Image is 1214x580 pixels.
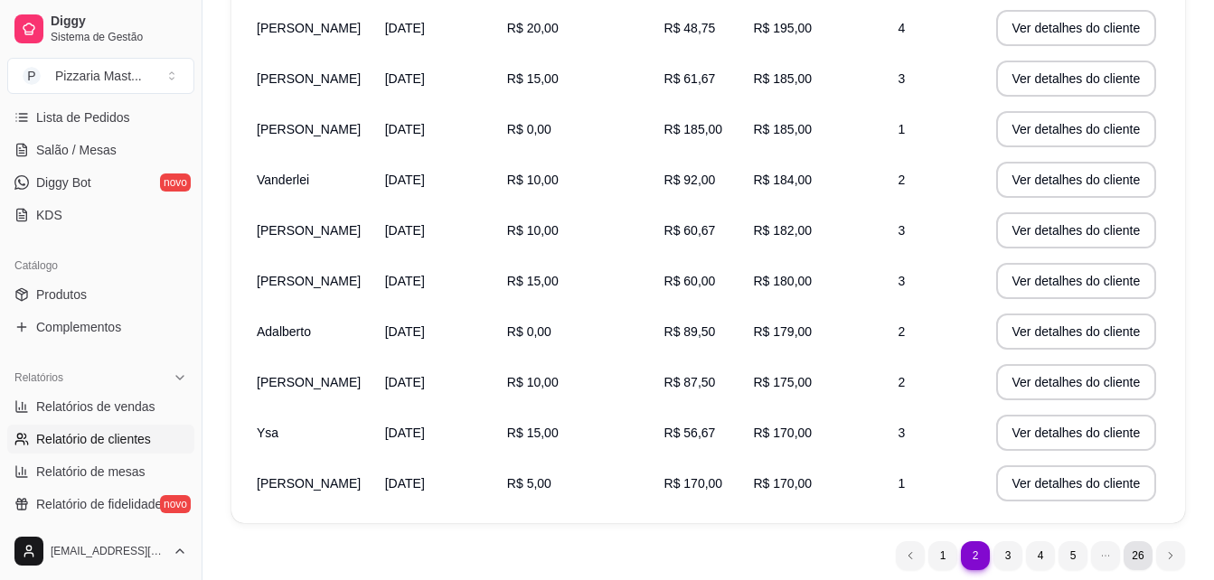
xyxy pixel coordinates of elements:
a: Relatório de mesas [7,457,194,486]
span: R$ 15,00 [507,71,559,86]
button: Ver detalhes do cliente [996,263,1157,299]
li: pagination item 4 [1026,541,1055,570]
button: Ver detalhes do cliente [996,313,1157,350]
a: DiggySistema de Gestão [7,7,194,51]
span: R$ 10,00 [507,375,559,389]
a: Produtos [7,280,194,309]
span: 3 [899,71,906,86]
span: R$ 195,00 [753,21,812,35]
span: [DATE] [385,122,425,136]
span: R$ 185,00 [753,71,812,86]
a: Lista de Pedidos [7,103,194,132]
span: R$ 10,00 [507,223,559,238]
li: dots element [1091,541,1120,570]
span: 1 [899,476,906,491]
span: 4 [899,21,906,35]
span: R$ 89,50 [664,324,716,339]
button: Select a team [7,58,194,94]
span: R$ 61,67 [664,71,716,86]
span: R$ 20,00 [507,21,559,35]
span: Diggy [51,14,187,30]
span: R$ 185,00 [753,122,812,136]
span: Relatório de clientes [36,430,151,448]
button: Ver detalhes do cliente [996,415,1157,451]
li: pagination item 2 active [961,541,990,570]
span: R$ 179,00 [753,324,812,339]
span: R$ 92,00 [664,173,716,187]
button: Ver detalhes do cliente [996,10,1157,46]
span: [PERSON_NAME] [257,274,361,288]
span: R$ 170,00 [664,476,723,491]
li: pagination item 5 [1059,541,1087,570]
button: [EMAIL_ADDRESS][DOMAIN_NAME] [7,529,194,573]
span: R$ 184,00 [753,173,812,187]
li: pagination item 26 [1124,541,1153,570]
span: Salão / Mesas [36,141,117,159]
span: R$ 60,67 [664,223,716,238]
span: Sistema de Gestão [51,30,187,44]
span: [DATE] [385,426,425,440]
span: R$ 87,50 [664,375,716,389]
button: Ver detalhes do cliente [996,212,1157,248]
span: R$ 5,00 [507,476,551,491]
a: KDS [7,201,194,229]
span: [DATE] [385,71,425,86]
span: [DATE] [385,375,425,389]
span: Adalberto [257,324,311,339]
span: [DATE] [385,173,425,187]
span: R$ 0,00 [507,122,551,136]
span: Relatório de mesas [36,463,146,481]
a: Relatórios de vendas [7,392,194,421]
a: Relatório de fidelidadenovo [7,490,194,519]
span: [PERSON_NAME] [257,223,361,238]
a: Complementos [7,313,194,341]
span: 2 [899,324,906,339]
span: [PERSON_NAME] [257,21,361,35]
nav: pagination navigation [887,532,1194,579]
span: Ysa [257,426,278,440]
span: R$ 15,00 [507,426,559,440]
span: 3 [899,426,906,440]
span: KDS [36,206,62,224]
span: R$ 180,00 [753,274,812,288]
div: Pizzaria Mast ... [55,67,142,85]
span: Produtos [36,285,87,304]
span: 1 [899,122,906,136]
span: R$ 60,00 [664,274,716,288]
li: next page button [1156,541,1185,570]
span: [DATE] [385,223,425,238]
span: [PERSON_NAME] [257,122,361,136]
span: 2 [899,375,906,389]
li: pagination item 1 [928,541,957,570]
span: R$ 185,00 [664,122,723,136]
span: 3 [899,274,906,288]
button: Ver detalhes do cliente [996,465,1157,501]
span: Lista de Pedidos [36,108,130,126]
span: Relatório de fidelidade [36,495,162,513]
span: 2 [899,173,906,187]
span: Complementos [36,318,121,336]
span: Vanderlei [257,173,309,187]
span: R$ 0,00 [507,324,551,339]
button: Ver detalhes do cliente [996,162,1157,198]
a: Relatório de clientes [7,425,194,454]
span: R$ 170,00 [753,426,812,440]
span: R$ 170,00 [753,476,812,491]
span: [DATE] [385,274,425,288]
span: R$ 15,00 [507,274,559,288]
span: [PERSON_NAME] [257,71,361,86]
a: Salão / Mesas [7,136,194,164]
span: [DATE] [385,324,425,339]
span: Diggy Bot [36,173,91,192]
li: pagination item 3 [993,541,1022,570]
span: R$ 10,00 [507,173,559,187]
span: [PERSON_NAME] [257,375,361,389]
span: [DATE] [385,21,425,35]
div: Catálogo [7,251,194,280]
li: previous page button [896,541,925,570]
button: Ver detalhes do cliente [996,111,1157,147]
span: [EMAIL_ADDRESS][DOMAIN_NAME] [51,544,165,558]
button: Ver detalhes do cliente [996,364,1157,400]
span: Relatórios [14,370,63,385]
span: Relatórios de vendas [36,398,155,416]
